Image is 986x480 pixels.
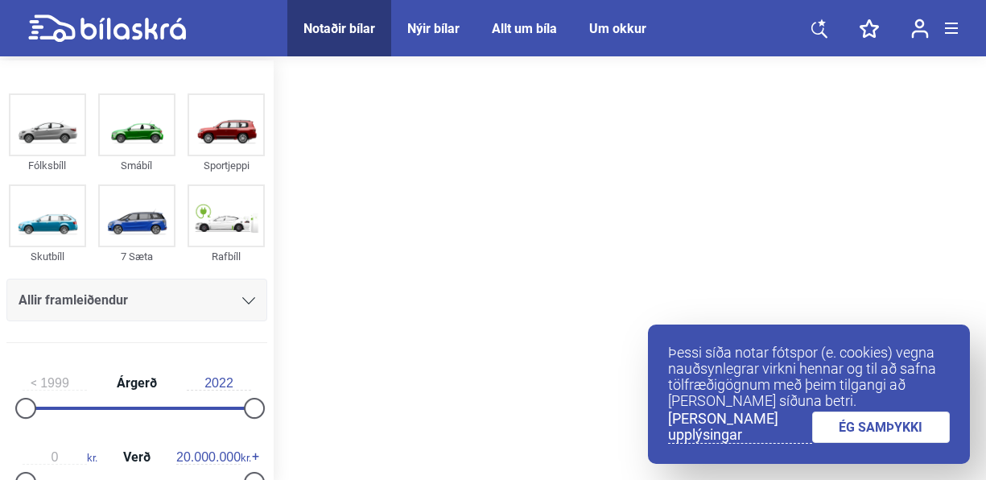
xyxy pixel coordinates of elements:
span: kr. [176,450,251,465]
p: Þessi síða notar fótspor (e. cookies) vegna nauðsynlegrar virkni hennar og til að safna tölfræðig... [668,345,950,409]
span: Verð [119,451,155,464]
div: Sportjeppi [188,156,265,175]
a: Notaðir bílar [303,21,375,36]
div: Rafbíll [188,247,265,266]
a: ÉG SAMÞYKKI [812,412,951,443]
span: kr. [23,450,97,465]
a: Um okkur [589,21,646,36]
div: Fólksbíll [9,156,86,175]
div: Smábíl [98,156,175,175]
span: Allir framleiðendur [19,289,128,312]
div: Skutbíll [9,247,86,266]
a: [PERSON_NAME] upplýsingar [668,411,812,444]
a: Allt um bíla [492,21,557,36]
a: Nýir bílar [407,21,460,36]
img: user-login.svg [911,19,929,39]
span: Árgerð [113,377,161,390]
div: 7 Sæta [98,247,175,266]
